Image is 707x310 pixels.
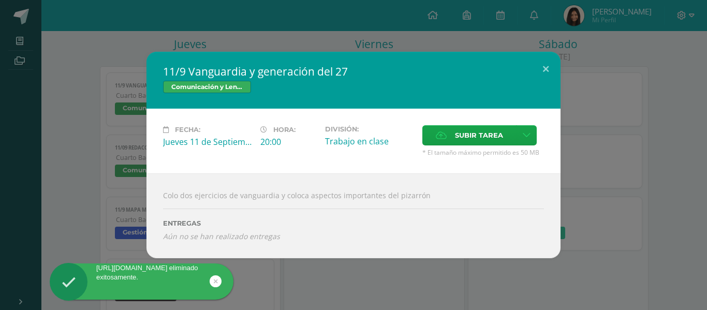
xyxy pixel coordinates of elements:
i: Aún no se han realizado entregas [163,231,544,241]
div: Jueves 11 de Septiembre [163,136,252,147]
div: [URL][DOMAIN_NAME] eliminado exitosamente. [50,263,233,282]
label: División: [325,125,414,133]
span: Comunicación y Lenguaje [163,81,251,93]
span: Fecha: [175,126,200,134]
span: Hora: [273,126,296,134]
div: Trabajo en clase [325,136,414,147]
label: ENTREGAS [163,219,544,227]
span: * El tamaño máximo permitido es 50 MB [422,148,544,157]
button: Close (Esc) [531,52,561,87]
div: Colo dos ejercicios de vanguardia y coloca aspectos importantes del pizarrón [146,173,561,258]
h2: 11/9 Vanguardia y generación del 27 [163,64,544,79]
span: Subir tarea [455,126,503,145]
div: 20:00 [260,136,317,147]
